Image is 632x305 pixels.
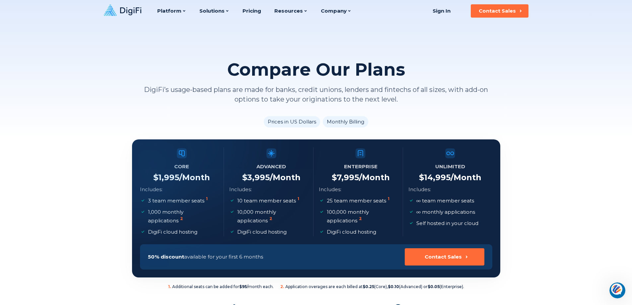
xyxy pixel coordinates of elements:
sup: 2 [180,216,183,221]
iframe: Intercom live chat [609,282,625,298]
span: /Month [359,173,390,182]
h5: Enterprise [344,162,378,171]
p: 100,000 monthly applications [327,208,396,225]
b: $0.05 [428,284,440,289]
sup: 2 [269,216,272,221]
h4: $ 14,995 [419,173,481,183]
sup: 1 [206,196,208,201]
sup: 2 [359,216,362,221]
span: Additional seats can be added for /month each. [168,284,274,289]
b: $0.25 [363,284,374,289]
p: team member seats [416,196,474,205]
div: Contact Sales [425,254,462,260]
span: Application overages are each billed at (Core), (Advanced) or (Enterprise). [280,284,464,289]
h4: $ 7,995 [332,173,390,183]
button: Contact Sales [405,248,484,266]
p: DigiFi cloud hosting [148,228,197,236]
h5: Advanced [256,162,286,171]
button: Contact Sales [471,4,528,18]
p: Includes: [319,185,341,194]
b: $0.10 [388,284,399,289]
li: Prices in US Dollars [264,116,320,127]
p: Self hosted in your cloud [416,219,478,228]
sup: 2 . [280,284,284,289]
p: DigiFi cloud hosting [237,228,287,236]
p: 1,000 monthly applications [148,208,217,225]
h5: Unlimited [435,162,465,171]
li: Monthly Billing [323,116,368,127]
span: /Month [270,173,301,182]
img: svg+xml;base64,PHN2ZyB3aWR0aD0iNDQiIGhlaWdodD0iNDQiIHZpZXdCb3g9IjAgMCA0NCA0NCIgZmlsbD0ibm9uZSIgeG... [611,283,622,295]
a: Sign In [425,4,459,18]
div: Contact Sales [479,8,516,14]
p: Includes: [408,185,431,194]
p: monthly applications [416,208,475,216]
b: $95 [239,284,247,289]
sup: 1 . [168,284,171,289]
p: 25 team member seats [327,196,391,205]
span: /Month [451,173,481,182]
p: available for your first 6 months [148,253,263,261]
p: 10 team member seats [237,196,301,205]
sup: 1 [298,196,299,201]
h2: Compare Our Plans [227,60,405,80]
sup: 1 [388,196,389,201]
p: DigiFi cloud hosting [327,228,376,236]
span: 50% discount [148,254,184,260]
p: 10,000 monthly applications [237,208,307,225]
p: DigiFi’s usage-based plans are made for banks, credit unions, lenders and fintechs of all sizes, ... [132,85,500,104]
h4: $ 3,995 [242,173,301,183]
